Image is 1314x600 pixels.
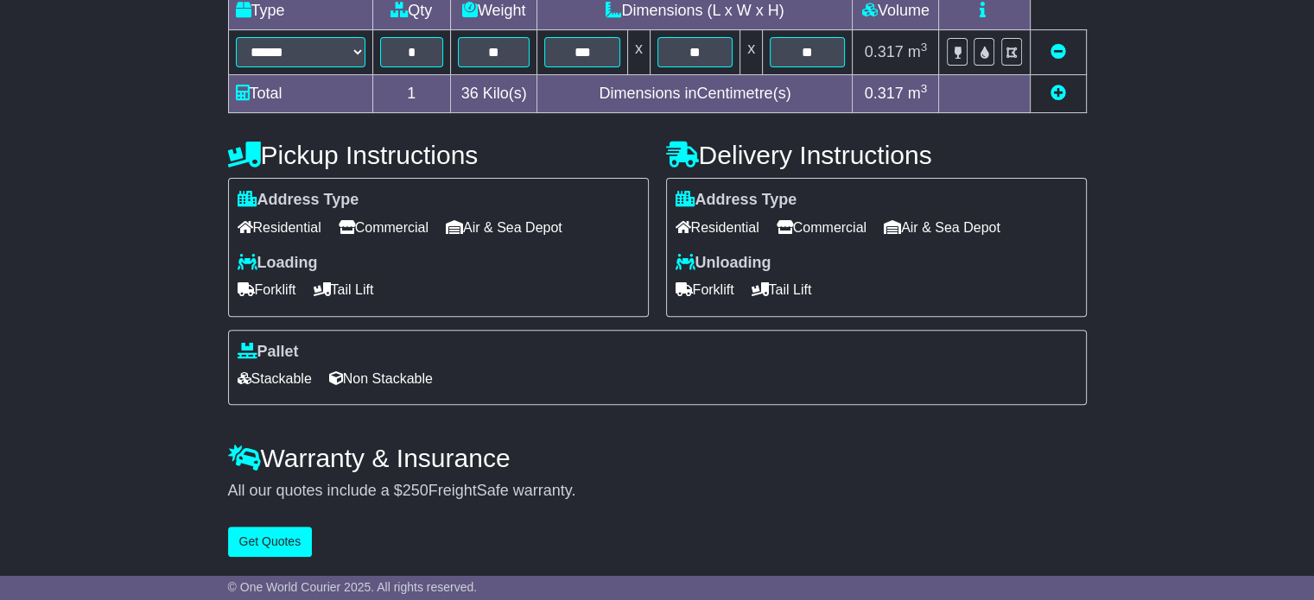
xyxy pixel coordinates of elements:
[238,276,296,303] span: Forklift
[329,365,433,392] span: Non Stackable
[238,343,299,362] label: Pallet
[238,214,321,241] span: Residential
[676,276,734,303] span: Forklift
[228,527,313,557] button: Get Quotes
[446,214,562,241] span: Air & Sea Depot
[461,85,479,102] span: 36
[339,214,428,241] span: Commercial
[1051,85,1066,102] a: Add new item
[777,214,866,241] span: Commercial
[314,276,374,303] span: Tail Lift
[884,214,1000,241] span: Air & Sea Depot
[1051,43,1066,60] a: Remove this item
[228,580,478,594] span: © One World Courier 2025. All rights reserved.
[238,254,318,273] label: Loading
[908,85,928,102] span: m
[676,191,797,210] label: Address Type
[403,482,428,499] span: 250
[865,85,904,102] span: 0.317
[676,254,771,273] label: Unloading
[228,141,649,169] h4: Pickup Instructions
[676,214,759,241] span: Residential
[372,75,450,113] td: 1
[450,75,537,113] td: Kilo(s)
[537,75,853,113] td: Dimensions in Centimetre(s)
[865,43,904,60] span: 0.317
[238,365,312,392] span: Stackable
[238,191,359,210] label: Address Type
[228,444,1087,472] h4: Warranty & Insurance
[908,43,928,60] span: m
[627,30,650,75] td: x
[921,41,928,54] sup: 3
[921,82,928,95] sup: 3
[666,141,1087,169] h4: Delivery Instructions
[740,30,763,75] td: x
[228,75,372,113] td: Total
[752,276,812,303] span: Tail Lift
[228,482,1087,501] div: All our quotes include a $ FreightSafe warranty.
